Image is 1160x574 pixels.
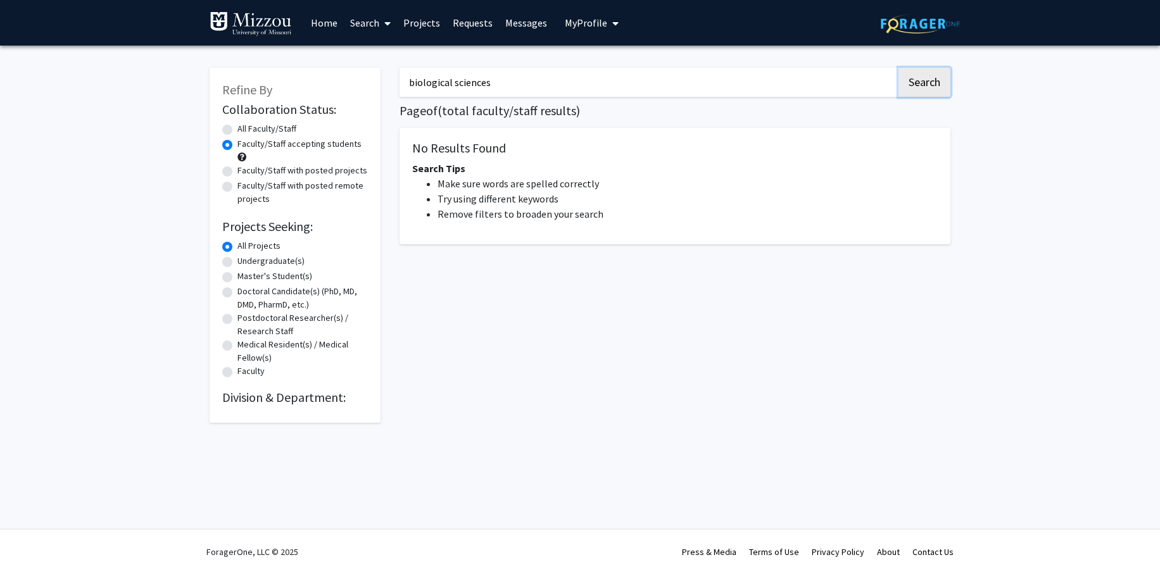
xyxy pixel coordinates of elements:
a: Search [344,1,397,45]
a: Contact Us [912,546,954,558]
button: Search [898,68,950,97]
label: All Projects [237,239,281,253]
span: Search Tips [412,162,465,175]
span: My Profile [565,16,607,29]
li: Try using different keywords [438,191,938,206]
a: Press & Media [682,546,736,558]
h2: Projects Seeking: [222,219,368,234]
h1: Page of ( total faculty/staff results) [400,103,950,118]
a: Requests [446,1,499,45]
label: All Faculty/Staff [237,122,296,135]
a: Terms of Use [749,546,799,558]
label: Postdoctoral Researcher(s) / Research Staff [237,311,368,338]
h2: Collaboration Status: [222,102,368,117]
label: Master's Student(s) [237,270,312,283]
h2: Division & Department: [222,390,368,405]
label: Faculty/Staff with posted remote projects [237,179,368,206]
a: Privacy Policy [812,546,864,558]
a: Messages [499,1,553,45]
h5: No Results Found [412,140,938,156]
li: Remove filters to broaden your search [438,206,938,221]
nav: Page navigation [400,257,950,286]
label: Doctoral Candidate(s) (PhD, MD, DMD, PharmD, etc.) [237,285,368,311]
img: ForagerOne Logo [881,14,960,34]
label: Faculty/Staff with posted projects [237,164,367,177]
div: ForagerOne, LLC © 2025 [206,530,298,574]
a: About [877,546,900,558]
li: Make sure words are spelled correctly [438,176,938,191]
label: Medical Resident(s) / Medical Fellow(s) [237,338,368,365]
span: Refine By [222,82,272,97]
a: Projects [397,1,446,45]
input: Search Keywords [400,68,897,97]
img: University of Missouri Logo [210,11,292,37]
iframe: Chat [9,517,54,565]
a: Home [305,1,344,45]
label: Faculty/Staff accepting students [237,137,362,151]
label: Undergraduate(s) [237,254,305,268]
label: Faculty [237,365,265,378]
